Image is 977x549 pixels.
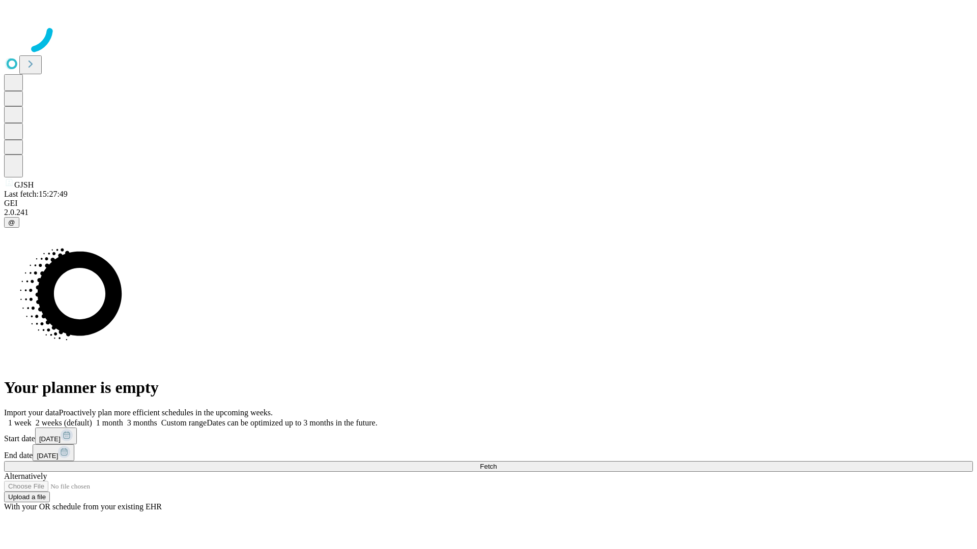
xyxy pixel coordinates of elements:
[127,418,157,427] span: 3 months
[480,463,497,470] span: Fetch
[4,217,19,228] button: @
[35,428,77,444] button: [DATE]
[59,408,273,417] span: Proactively plan more efficient schedules in the upcoming weeks.
[4,461,973,472] button: Fetch
[36,418,92,427] span: 2 weeks (default)
[8,219,15,226] span: @
[4,378,973,397] h1: Your planner is empty
[14,180,34,189] span: GJSH
[37,452,58,460] span: [DATE]
[39,435,61,443] span: [DATE]
[4,428,973,444] div: Start date
[96,418,123,427] span: 1 month
[4,444,973,461] div: End date
[4,208,973,217] div: 2.0.241
[4,190,68,198] span: Last fetch: 15:27:49
[4,199,973,208] div: GEI
[4,502,162,511] span: With your OR schedule from your existing EHR
[161,418,207,427] span: Custom range
[207,418,377,427] span: Dates can be optimized up to 3 months in the future.
[4,472,47,480] span: Alternatively
[4,408,59,417] span: Import your data
[8,418,32,427] span: 1 week
[33,444,74,461] button: [DATE]
[4,492,50,502] button: Upload a file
